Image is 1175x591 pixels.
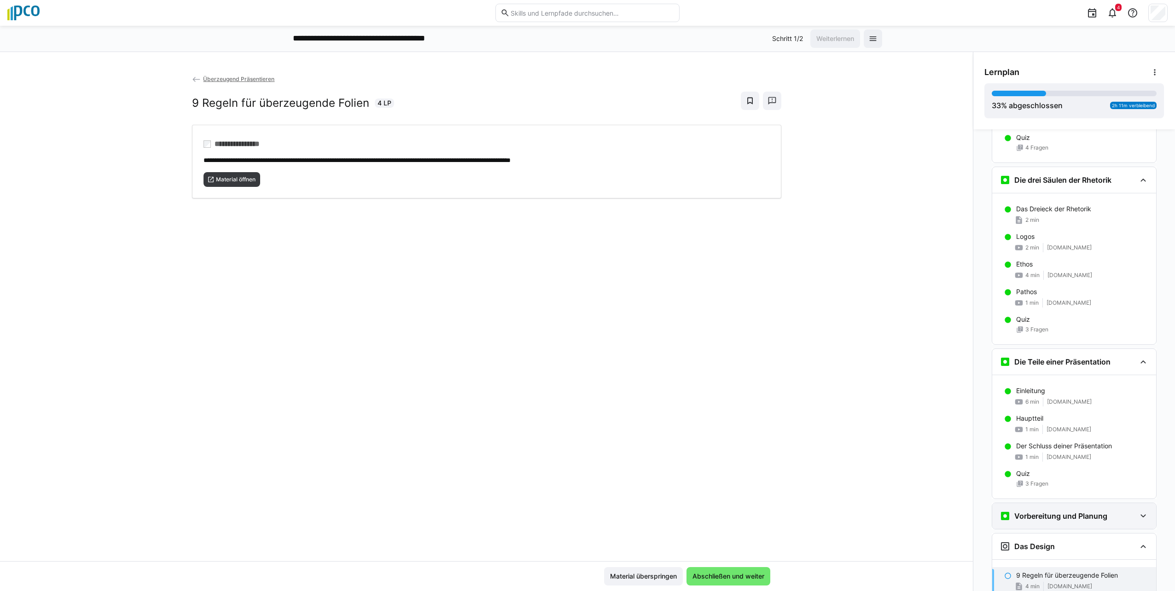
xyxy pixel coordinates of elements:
button: Weiterlernen [810,29,860,48]
span: Weiterlernen [815,34,855,43]
p: Schritt 1/2 [772,34,803,43]
span: [DOMAIN_NAME] [1047,398,1092,406]
p: Quiz [1016,133,1030,142]
span: Material überspringen [609,572,678,581]
button: Material öffnen [204,172,261,187]
span: 4 [1117,5,1120,10]
span: [DOMAIN_NAME] [1047,272,1092,279]
p: Der Schluss deiner Präsentation [1016,441,1112,451]
span: Abschließen und weiter [691,572,766,581]
button: Material überspringen [604,567,683,585]
span: Material öffnen [215,176,256,183]
span: 2h 11m verbleibend [1112,103,1155,108]
span: 4 min [1025,272,1040,279]
span: [DOMAIN_NAME] [1047,244,1092,251]
p: Ethos [1016,260,1033,269]
span: Überzeugend Präsentieren [203,75,274,82]
h3: Das Design [1014,542,1055,551]
span: 3 Fragen [1025,480,1048,487]
span: 3 Fragen [1025,326,1048,333]
span: 2 min [1025,216,1039,224]
span: Lernplan [984,67,1019,77]
span: 1 min [1025,299,1039,307]
p: Logos [1016,232,1035,241]
p: Das Dreieck der Rhetorik [1016,204,1091,214]
span: [DOMAIN_NAME] [1047,453,1091,461]
p: Pathos [1016,287,1037,296]
span: [DOMAIN_NAME] [1047,583,1092,590]
p: Quiz [1016,315,1030,324]
p: Einleitung [1016,386,1045,395]
p: 9 Regeln für überzeugende Folien [1016,571,1118,580]
button: Abschließen und weiter [686,567,770,585]
h3: Die drei Säulen der Rhetorik [1014,175,1111,185]
span: 2 min [1025,244,1039,251]
div: % abgeschlossen [992,100,1063,111]
span: 4 LP [378,98,391,108]
span: 4 Fragen [1025,144,1048,151]
p: Hauptteil [1016,414,1043,423]
span: 1 min [1025,453,1039,461]
input: Skills und Lernpfade durchsuchen… [510,9,675,17]
p: Quiz [1016,469,1030,478]
h2: 9 Regeln für überzeugende Folien [192,96,369,110]
span: [DOMAIN_NAME] [1047,299,1091,307]
span: 6 min [1025,398,1039,406]
a: Überzeugend Präsentieren [192,75,275,82]
h3: Vorbereitung und Planung [1014,511,1107,521]
h3: Die Teile einer Präsentation [1014,357,1111,366]
span: 4 min [1025,583,1040,590]
span: 1 min [1025,426,1039,433]
span: [DOMAIN_NAME] [1047,426,1091,433]
span: 33 [992,101,1001,110]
